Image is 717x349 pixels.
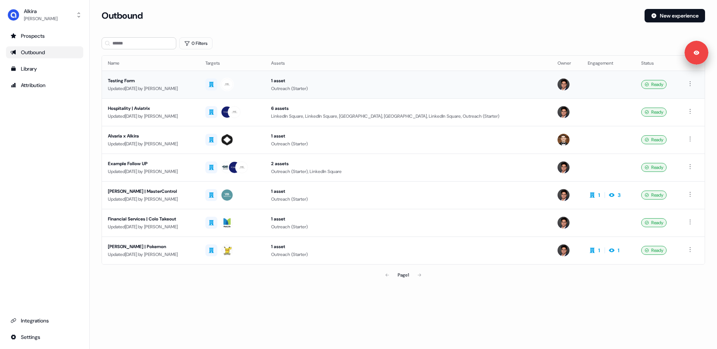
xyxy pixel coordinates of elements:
a: Go to attribution [6,79,83,91]
div: [PERSON_NAME] | Pokemon [108,243,193,250]
div: Updated [DATE] by [PERSON_NAME] [108,112,193,120]
th: Owner [552,56,582,71]
div: Prospects [10,32,79,40]
a: Go to templates [6,63,83,75]
div: 1 asset [271,188,545,195]
div: 6 assets [271,105,545,112]
div: 1 asset [271,215,545,223]
div: 1 asset [271,243,545,250]
div: Outreach (Starter), LinkedIn Square [271,168,545,175]
div: Library [10,65,79,72]
div: Updated [DATE] by [PERSON_NAME] [108,85,193,92]
div: 1 [618,247,620,254]
div: Outreach (Starter) [271,251,545,258]
div: 1 asset [271,77,545,84]
img: Hugh [558,161,569,173]
div: 1 asset [271,132,545,140]
th: Targets [199,56,265,71]
div: Integrations [10,317,79,324]
a: Go to integrations [6,331,83,343]
img: Hugh [558,244,569,256]
div: Ready [641,80,667,89]
div: Updated [DATE] by [PERSON_NAME] [108,140,193,148]
img: Hugh [558,78,569,90]
div: Testing Form [108,77,193,84]
h3: Outbound [102,10,143,21]
div: Page 1 [398,271,409,279]
div: 1 [598,247,600,254]
a: Go to prospects [6,30,83,42]
img: Carlos [558,134,569,146]
div: Ready [641,135,667,144]
div: Settings [10,333,79,341]
div: Alvaria x Alkira [108,132,193,140]
div: Ready [641,218,667,227]
div: [PERSON_NAME] | MasterControl [108,188,193,195]
div: Ready [641,108,667,117]
div: Alkira [24,7,58,15]
div: Outreach (Starter) [271,195,545,203]
button: Alkira[PERSON_NAME] [6,6,83,24]
div: Outreach (Starter) [271,85,545,92]
th: Status [635,56,680,71]
div: LinkedIn Square, LinkedIn Square, [GEOGRAPHIC_DATA], [GEOGRAPHIC_DATA], LinkedIn Square, Outreach... [271,112,545,120]
div: Attribution [10,81,79,89]
div: Updated [DATE] by [PERSON_NAME] [108,168,193,175]
div: Updated [DATE] by [PERSON_NAME] [108,251,193,258]
a: Go to outbound experience [6,46,83,58]
div: Ready [641,246,667,255]
div: [PERSON_NAME] [24,15,58,22]
button: 0 Filters [179,37,212,49]
th: Engagement [582,56,635,71]
div: Ready [641,163,667,172]
th: Assets [265,56,551,71]
div: Updated [DATE] by [PERSON_NAME] [108,223,193,231]
div: Hospitality | Aviatrix [108,105,193,112]
img: Hugh [558,106,569,118]
div: Outreach (Starter) [271,140,545,148]
img: Hugh [558,189,569,201]
a: Go to integrations [6,315,83,327]
div: Financial Services | Colo Takeout [108,215,193,223]
button: New experience [645,9,705,22]
div: Updated [DATE] by [PERSON_NAME] [108,195,193,203]
div: Example Follow UP [108,160,193,167]
th: Name [102,56,199,71]
div: 2 assets [271,160,545,167]
div: Outbound [10,49,79,56]
div: Ready [641,191,667,200]
div: Outreach (Starter) [271,223,545,231]
div: 1 [598,191,600,199]
div: 3 [618,191,621,199]
img: Hugh [558,217,569,229]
